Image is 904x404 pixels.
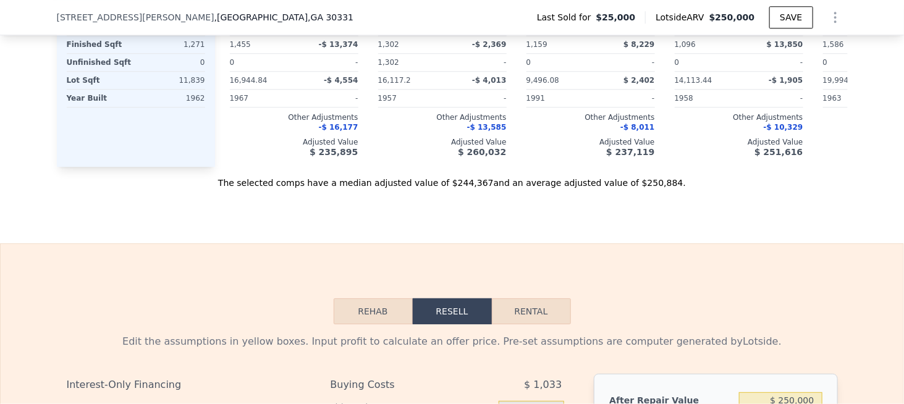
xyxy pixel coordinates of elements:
[378,76,411,85] span: 16,117.2
[445,54,507,71] div: -
[138,54,205,71] div: 0
[319,123,358,132] span: -$ 16,177
[310,147,358,157] span: $ 235,895
[526,76,559,85] span: 9,496.08
[413,298,492,324] button: Resell
[330,374,468,396] div: Buying Costs
[138,90,205,107] div: 1962
[524,374,562,396] span: $ 1,033
[656,11,709,23] span: Lotside ARV
[378,137,507,147] div: Adjusted Value
[675,90,737,107] div: 1958
[67,334,838,349] div: Edit the assumptions in yellow boxes. Input profit to calculate an offer price. Pre-set assumptio...
[230,90,292,107] div: 1967
[620,123,654,132] span: -$ 8,011
[472,76,506,85] span: -$ 4,013
[467,123,507,132] span: -$ 13,585
[823,5,848,30] button: Show Options
[767,40,803,49] span: $ 13,850
[230,112,358,122] div: Other Adjustments
[319,40,358,49] span: -$ 13,374
[472,40,506,49] span: -$ 2,369
[297,90,358,107] div: -
[138,36,205,53] div: 1,271
[526,58,531,67] span: 0
[593,54,655,71] div: -
[138,72,205,89] div: 11,839
[214,11,354,23] span: , [GEOGRAPHIC_DATA]
[230,58,235,67] span: 0
[606,147,654,157] span: $ 237,119
[67,36,133,53] div: Finished Sqft
[823,40,844,49] span: 1,586
[741,90,803,107] div: -
[492,298,571,324] button: Rental
[67,90,133,107] div: Year Built
[823,58,828,67] span: 0
[378,40,399,49] span: 1,302
[67,54,133,71] div: Unfinished Sqft
[675,76,712,85] span: 14,113.44
[596,11,636,23] span: $25,000
[709,12,755,22] span: $250,000
[623,76,654,85] span: $ 2,402
[378,112,507,122] div: Other Adjustments
[675,58,680,67] span: 0
[230,76,268,85] span: 16,944.84
[823,90,885,107] div: 1963
[593,90,655,107] div: -
[675,137,803,147] div: Adjusted Value
[526,40,547,49] span: 1,159
[526,90,588,107] div: 1991
[823,76,861,85] span: 19,994.04
[230,40,251,49] span: 1,455
[230,137,358,147] div: Adjusted Value
[334,298,413,324] button: Rehab
[526,137,655,147] div: Adjusted Value
[458,147,506,157] span: $ 260,032
[754,147,803,157] span: $ 251,616
[526,112,655,122] div: Other Adjustments
[308,12,353,22] span: , GA 30331
[769,6,813,28] button: SAVE
[378,90,440,107] div: 1957
[623,40,654,49] span: $ 8,229
[537,11,596,23] span: Last Sold for
[324,76,358,85] span: -$ 4,554
[57,11,214,23] span: [STREET_ADDRESS][PERSON_NAME]
[445,90,507,107] div: -
[67,374,301,396] div: Interest-Only Financing
[764,123,803,132] span: -$ 10,329
[675,40,696,49] span: 1,096
[378,58,399,67] span: 1,302
[675,112,803,122] div: Other Adjustments
[57,167,848,189] div: The selected comps have a median adjusted value of $244,367 and an average adjusted value of $250...
[297,54,358,71] div: -
[741,54,803,71] div: -
[67,72,133,89] div: Lot Sqft
[769,76,803,85] span: -$ 1,905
